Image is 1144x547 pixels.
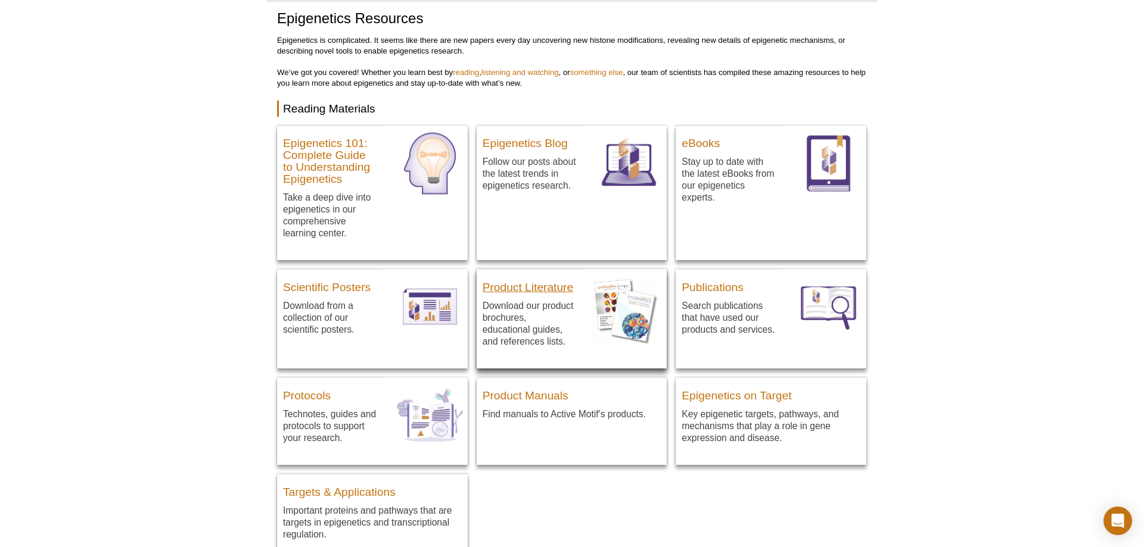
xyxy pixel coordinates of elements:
h1: Epigenetics Resources [277,11,867,28]
a: Product Manuals Find manuals to Active Motif's products. [477,377,667,432]
a: Protocols Technotes, guides and protocols to support your research. Protocols [277,377,468,465]
a: Scientific Posters Download from a collection of our scientific posters. Posters [277,269,468,357]
p: Technotes, guides and protocols to support your research. [283,408,377,444]
p: Key epigenetic targets, pathways, and mechanisms that play a role in gene expression and disease. [682,408,860,444]
h3: Scientific Posters [283,276,377,293]
h3: Product Manuals [483,384,661,402]
h3: Product Literature [483,276,577,293]
h3: eBooks [682,132,776,149]
img: Blog [591,126,667,201]
h3: Protocols [283,384,377,402]
h3: Publications [682,276,776,293]
img: Posters [392,269,468,345]
p: Important proteins and pathways that are targets in epigenetics and transcriptional regulation. [283,504,462,540]
a: eBooks Stay up to date with the latest eBooks from our epigenetics experts. eBooks [676,126,866,225]
h3: Epigenetics 101: Complete Guide to Understanding Epigenetics [283,132,377,185]
h3: Targets & Applications [283,480,462,498]
p: Follow our posts about the latest trends in epigenetics research. [483,155,577,192]
h2: Reading Materials [277,101,867,117]
div: Open Intercom Messenger [1103,507,1132,535]
h3: Epigenetics on Target [682,384,860,402]
a: something else [570,68,623,77]
a: Publications Search publications that have used our products and services. Publications [676,269,866,357]
p: Find manuals to Active Motif's products. [483,408,661,420]
p: Download our product brochures, educational guides, and references lists. [483,299,577,348]
a: listening and watching [481,68,559,77]
img: Epigenetics Learning Center [392,126,468,201]
a: Product Literature Download our product brochures, educational guides, and references lists. Down... [477,269,667,368]
img: Publications [791,269,866,345]
a: Epigenetics on Target Key epigenetic targets, pathways, and mechanisms that play a role in gene e... [676,377,866,456]
p: Take a deep dive into epigenetics in our comprehensive learning center. [283,191,377,239]
p: Search publications that have used our products and services. [682,299,776,336]
a: Epigenetics Blog Follow our posts about the latest trends in epigenetics research. Blog [477,126,667,213]
img: Download Product Literature [591,269,667,345]
p: Stay up to date with the latest eBooks from our epigenetics experts. [682,155,776,204]
img: Protocols [392,377,468,453]
img: eBooks [791,126,866,201]
h3: Epigenetics Blog [483,132,577,149]
a: reading [453,68,479,77]
p: Epigenetics is complicated. It seems like there are new papers every day uncovering new histone m... [277,35,867,89]
p: Download from a collection of our scientific posters. [283,299,377,336]
a: Epigenetics 101: Complete Guide to Understanding Epigenetics Take a deep dive into epigenetics in... [277,126,468,261]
